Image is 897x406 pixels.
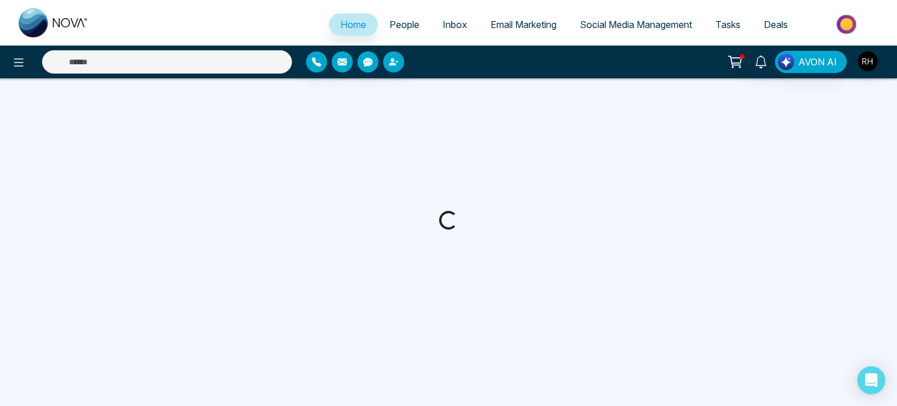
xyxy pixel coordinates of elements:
a: Tasks [704,13,752,36]
a: Social Media Management [568,13,704,36]
span: Email Marketing [491,19,557,30]
span: Tasks [715,19,740,30]
img: Lead Flow [778,54,794,70]
img: Market-place.gif [805,11,890,37]
span: Home [340,19,366,30]
span: People [390,19,419,30]
img: User Avatar [858,51,878,71]
a: People [378,13,431,36]
a: Email Marketing [479,13,568,36]
a: Home [329,13,378,36]
span: Social Media Management [580,19,692,30]
div: Open Intercom Messenger [857,366,885,394]
img: Nova CRM Logo [19,8,89,37]
span: Deals [764,19,788,30]
span: Inbox [443,19,467,30]
a: Deals [752,13,799,36]
span: AVON AI [798,55,837,69]
a: Inbox [431,13,479,36]
button: AVON AI [775,51,847,73]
